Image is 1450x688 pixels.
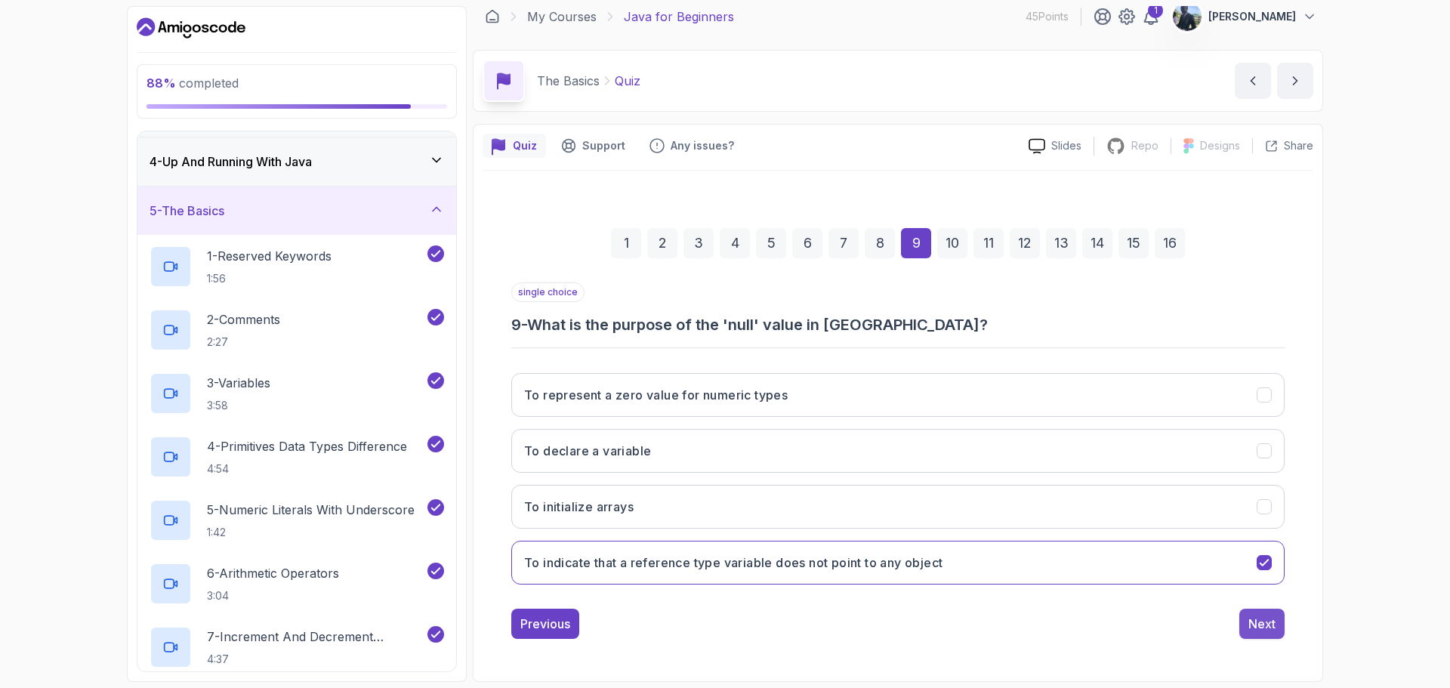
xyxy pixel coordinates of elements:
[1118,228,1149,258] div: 15
[647,228,677,258] div: 2
[207,501,415,519] p: 5 - Numeric Literals With Underscore
[511,282,585,302] p: single choice
[207,525,415,540] p: 1:42
[1284,138,1313,153] p: Share
[1277,63,1313,99] button: next content
[524,386,788,404] h3: To represent a zero value for numeric types
[756,228,786,258] div: 5
[1051,138,1081,153] p: Slides
[207,335,280,350] p: 2:27
[615,72,640,90] p: Quiz
[207,564,339,582] p: 6 - Arithmetic Operators
[524,442,651,460] h3: To declare a variable
[865,228,895,258] div: 8
[207,652,424,667] p: 4:37
[137,187,456,235] button: 5-The Basics
[150,372,444,415] button: 3-Variables3:58
[150,499,444,541] button: 5-Numeric Literals With Underscore1:42
[207,398,270,413] p: 3:58
[511,373,1285,417] button: To represent a zero value for numeric types
[1017,138,1094,154] a: Slides
[720,228,750,258] div: 4
[207,374,270,392] p: 3 - Variables
[524,554,942,572] h3: To indicate that a reference type variable does not point to any object
[537,72,600,90] p: The Basics
[485,9,500,24] a: Dashboard
[207,588,339,603] p: 3:04
[1046,228,1076,258] div: 13
[1172,2,1317,32] button: user profile image[PERSON_NAME]
[207,628,424,646] p: 7 - Increment And Decrement Operators
[207,310,280,329] p: 2 - Comments
[150,153,312,171] h3: 4 - Up And Running With Java
[683,228,714,258] div: 3
[527,8,597,26] a: My Courses
[582,138,625,153] p: Support
[1235,63,1271,99] button: previous content
[207,247,332,265] p: 1 - Reserved Keywords
[671,138,734,153] p: Any issues?
[483,134,546,158] button: quiz button
[1026,9,1069,24] p: 45 Points
[640,134,743,158] button: Feedback button
[520,615,570,633] div: Previous
[150,245,444,288] button: 1-Reserved Keywords1:56
[901,228,931,258] div: 9
[150,202,224,220] h3: 5 - The Basics
[1142,8,1160,26] a: 1
[150,563,444,605] button: 6-Arithmetic Operators3:04
[511,314,1285,335] h3: 9 - What is the purpose of the 'null' value in [GEOGRAPHIC_DATA]?
[624,8,734,26] p: Java for Beginners
[511,429,1285,473] button: To declare a variable
[828,228,859,258] div: 7
[524,498,634,516] h3: To initialize arrays
[207,437,407,455] p: 4 - Primitives Data Types Difference
[147,76,176,91] span: 88 %
[973,228,1004,258] div: 11
[552,134,634,158] button: Support button
[511,609,579,639] button: Previous
[1148,3,1163,18] div: 1
[513,138,537,153] p: Quiz
[207,461,407,477] p: 4:54
[1155,228,1185,258] div: 16
[137,137,456,186] button: 4-Up And Running With Java
[1252,138,1313,153] button: Share
[937,228,967,258] div: 10
[137,16,245,40] a: Dashboard
[511,485,1285,529] button: To initialize arrays
[1082,228,1112,258] div: 14
[511,541,1285,585] button: To indicate that a reference type variable does not point to any object
[611,228,641,258] div: 1
[1200,138,1240,153] p: Designs
[1208,9,1296,24] p: [PERSON_NAME]
[207,271,332,286] p: 1:56
[150,436,444,478] button: 4-Primitives Data Types Difference4:54
[1239,609,1285,639] button: Next
[1010,228,1040,258] div: 12
[1248,615,1276,633] div: Next
[1131,138,1158,153] p: Repo
[150,309,444,351] button: 2-Comments2:27
[150,626,444,668] button: 7-Increment And Decrement Operators4:37
[147,76,239,91] span: completed
[792,228,822,258] div: 6
[1173,2,1202,31] img: user profile image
